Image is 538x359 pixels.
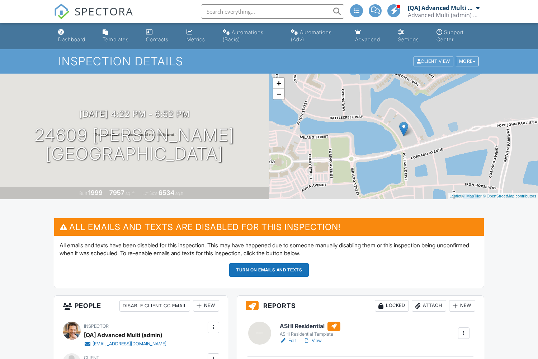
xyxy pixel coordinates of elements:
[288,26,346,46] a: Automations (Advanced)
[126,191,136,196] span: sq. ft.
[143,26,178,46] a: Contacts
[434,26,483,46] a: Support Center
[54,296,228,316] h3: People
[436,29,464,42] div: Support Center
[398,36,419,42] div: Settings
[142,191,157,196] span: Lot Size
[462,194,482,198] a: © MapTiler
[187,36,205,42] div: Metrics
[193,300,219,312] div: New
[58,55,480,67] h1: Inspection Details
[220,26,282,46] a: Automations (Basic)
[395,26,428,46] a: Settings
[280,322,340,337] a: ASHI Residential ASHI Residential Template
[84,323,109,329] span: Inspector
[448,193,538,199] div: |
[93,341,166,347] div: [EMAIL_ADDRESS][DOMAIN_NAME]
[449,194,461,198] a: Leaflet
[84,340,166,348] a: [EMAIL_ADDRESS][DOMAIN_NAME]
[100,26,137,46] a: Templates
[229,263,309,277] button: Turn on emails and texts
[413,58,455,64] a: Client View
[201,4,344,19] input: Search everything...
[34,126,235,164] h1: 24609 [PERSON_NAME] [GEOGRAPHIC_DATA]
[280,337,296,344] a: Edit
[103,36,129,42] div: Templates
[54,10,133,25] a: SPECTORA
[483,194,536,198] a: © OpenStreetMap contributors
[291,29,332,42] div: Automations (Adv)
[54,218,484,236] h3: All emails and texts are disabled for this inspection!
[119,300,190,312] div: Disable Client CC Email
[280,331,340,337] div: ASHI Residential Template
[88,189,103,196] div: 1999
[54,4,70,19] img: The Best Home Inspection Software - Spectora
[60,241,478,257] p: All emails and texts have been disabled for this inspection. This may have happened due to someon...
[184,26,214,46] a: Metrics
[280,322,340,331] h6: ASHI Residential
[55,26,94,46] a: Dashboard
[146,36,169,42] div: Contacts
[355,36,380,42] div: Advanced
[456,57,479,66] div: More
[408,11,480,19] div: Advanced Multi (admin) Company
[273,89,284,99] a: Zoom out
[75,4,133,19] span: SPECTORA
[79,109,190,119] h3: [DATE] 4:22 pm - 6:52 pm
[79,191,87,196] span: Built
[303,337,322,344] a: View
[412,300,446,312] div: Attach
[273,78,284,89] a: Zoom in
[414,57,453,66] div: Client View
[58,36,85,42] div: Dashboard
[237,296,484,316] h3: Reports
[449,300,475,312] div: New
[109,189,124,196] div: 7957
[375,300,409,312] div: Locked
[408,4,474,11] div: [QA] Advanced Multi (admin)
[84,330,162,340] div: [QA] Advanced Multi (admin)
[223,29,264,42] div: Automations (Basic)
[159,189,174,196] div: 6534
[175,191,184,196] span: sq.ft.
[352,26,390,46] a: Advanced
